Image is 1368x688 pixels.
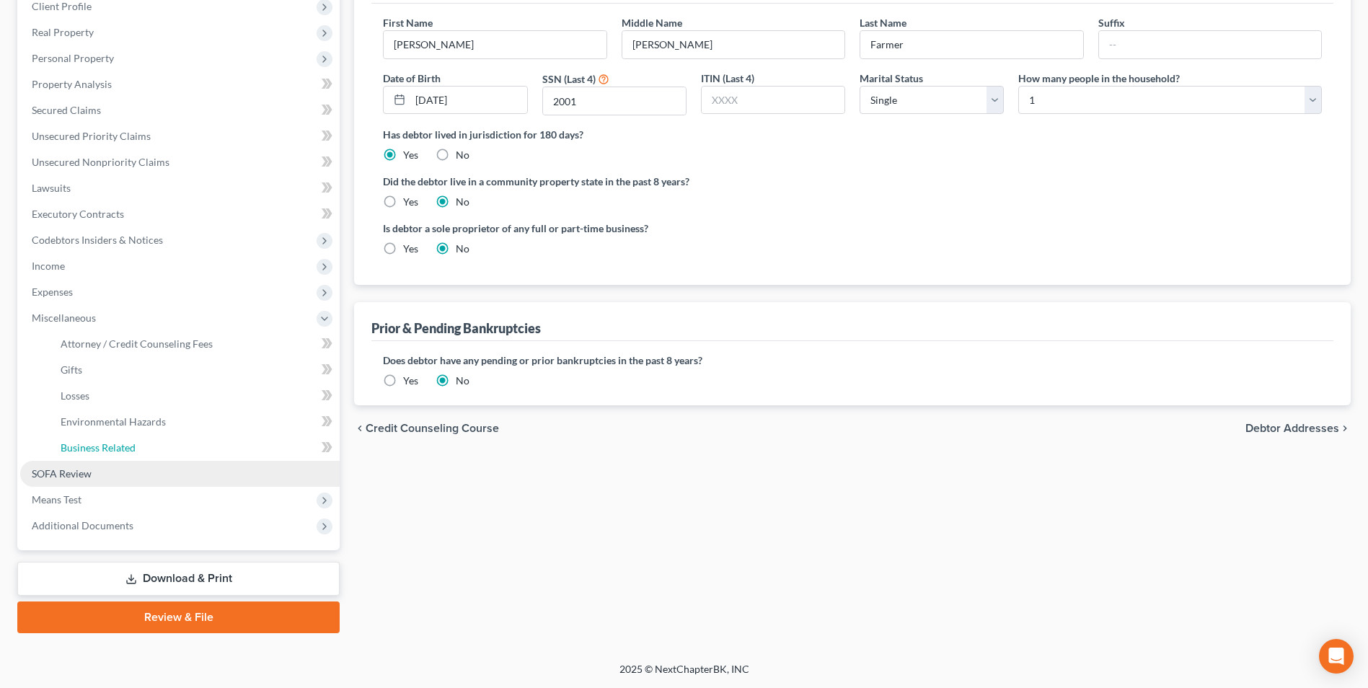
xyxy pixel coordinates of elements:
span: Personal Property [32,52,114,64]
label: Yes [403,242,418,256]
label: No [456,374,469,388]
button: chevron_left Credit Counseling Course [354,423,499,434]
label: Does debtor have any pending or prior bankruptcies in the past 8 years? [383,353,1322,368]
a: Download & Print [17,562,340,596]
span: Environmental Hazards [61,415,166,428]
a: Executory Contracts [20,201,340,227]
span: Income [32,260,65,272]
label: Yes [403,374,418,388]
a: Unsecured Nonpriority Claims [20,149,340,175]
label: SSN (Last 4) [542,71,596,87]
span: Miscellaneous [32,312,96,324]
span: Additional Documents [32,519,133,532]
a: Unsecured Priority Claims [20,123,340,149]
div: Prior & Pending Bankruptcies [371,319,541,337]
i: chevron_left [354,423,366,434]
span: Credit Counseling Course [366,423,499,434]
label: ITIN (Last 4) [701,71,754,86]
label: Yes [403,195,418,209]
button: Debtor Addresses chevron_right [1245,423,1351,434]
span: Gifts [61,363,82,376]
span: SOFA Review [32,467,92,480]
label: Date of Birth [383,71,441,86]
label: No [456,242,469,256]
span: Attorney / Credit Counseling Fees [61,338,213,350]
a: Environmental Hazards [49,409,340,435]
input: -- [1099,31,1321,58]
a: Losses [49,383,340,409]
input: -- [860,31,1082,58]
span: Real Property [32,26,94,38]
span: Lawsuits [32,182,71,194]
span: Expenses [32,286,73,298]
span: Losses [61,389,89,402]
a: Business Related [49,435,340,461]
a: Property Analysis [20,71,340,97]
input: M.I [622,31,844,58]
i: chevron_right [1339,423,1351,434]
a: Lawsuits [20,175,340,201]
label: No [456,148,469,162]
span: Means Test [32,493,81,506]
a: Attorney / Credit Counseling Fees [49,331,340,357]
span: Executory Contracts [32,208,124,220]
label: Suffix [1098,15,1125,30]
label: No [456,195,469,209]
a: Secured Claims [20,97,340,123]
input: MM/DD/YYYY [410,87,526,114]
input: XXXX [702,87,844,114]
span: Unsecured Nonpriority Claims [32,156,169,168]
label: Is debtor a sole proprietor of any full or part-time business? [383,221,845,236]
input: -- [384,31,606,58]
span: Secured Claims [32,104,101,116]
a: Gifts [49,357,340,383]
input: XXXX [543,87,686,115]
span: Debtor Addresses [1245,423,1339,434]
label: Last Name [860,15,906,30]
span: Unsecured Priority Claims [32,130,151,142]
label: Has debtor lived in jurisdiction for 180 days? [383,127,1322,142]
span: Codebtors Insiders & Notices [32,234,163,246]
div: 2025 © NextChapterBK, INC [273,662,1095,688]
label: Yes [403,148,418,162]
label: First Name [383,15,433,30]
a: Review & File [17,601,340,633]
div: Open Intercom Messenger [1319,639,1354,674]
span: Property Analysis [32,78,112,90]
label: Middle Name [622,15,682,30]
label: How many people in the household? [1018,71,1180,86]
a: SOFA Review [20,461,340,487]
label: Did the debtor live in a community property state in the past 8 years? [383,174,1322,189]
label: Marital Status [860,71,923,86]
span: Business Related [61,441,136,454]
